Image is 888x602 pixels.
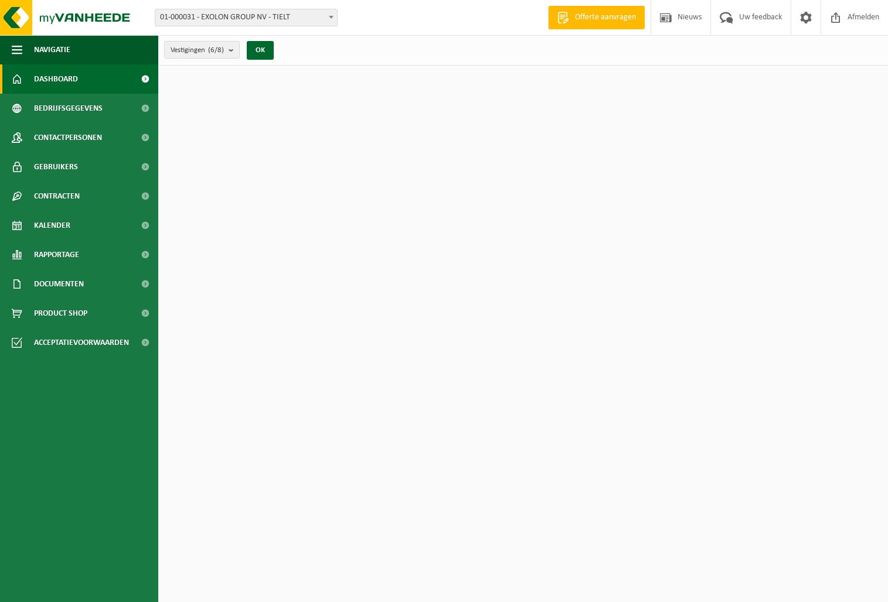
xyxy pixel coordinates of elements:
[155,9,337,26] span: 01-000031 - EXOLON GROUP NV - TIELT
[247,41,274,60] button: OK
[208,46,224,54] count: (6/8)
[164,41,240,59] button: Vestigingen(6/8)
[34,211,70,240] span: Kalender
[34,35,70,64] span: Navigatie
[34,64,78,94] span: Dashboard
[34,152,78,182] span: Gebruikers
[34,299,87,328] span: Product Shop
[34,328,129,357] span: Acceptatievoorwaarden
[548,6,645,29] a: Offerte aanvragen
[171,42,224,59] span: Vestigingen
[34,123,102,152] span: Contactpersonen
[572,12,639,23] span: Offerte aanvragen
[34,94,103,123] span: Bedrijfsgegevens
[34,240,79,269] span: Rapportage
[34,269,84,299] span: Documenten
[34,182,80,211] span: Contracten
